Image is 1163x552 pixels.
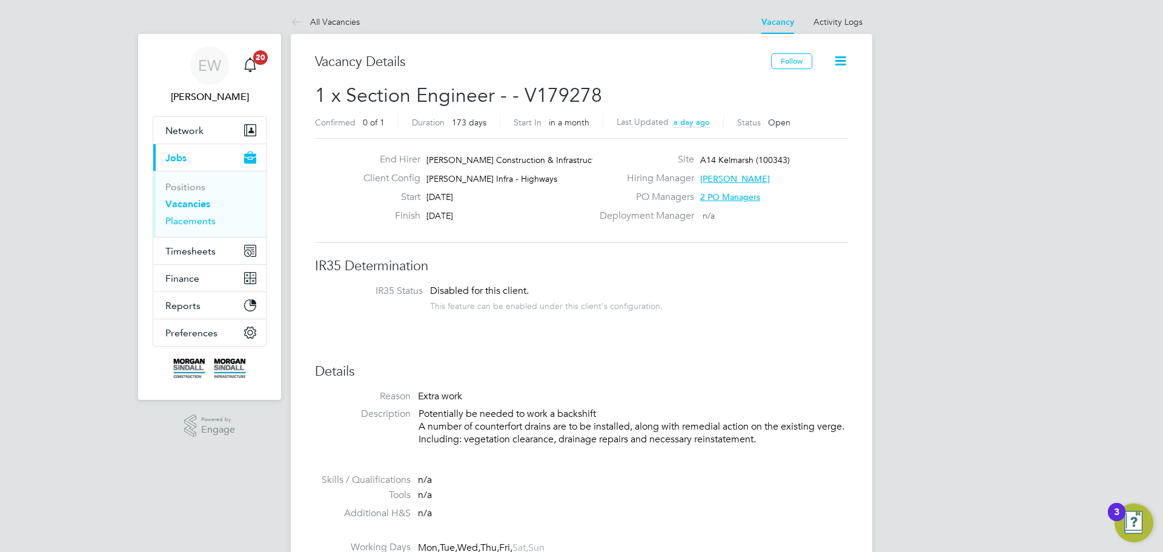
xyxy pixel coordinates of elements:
[354,191,420,204] label: Start
[354,210,420,222] label: Finish
[426,210,453,221] span: [DATE]
[418,507,432,519] span: n/a
[165,245,216,257] span: Timesheets
[201,414,235,425] span: Powered by
[700,191,760,202] span: 2 PO Managers
[761,17,794,27] a: Vacancy
[153,171,266,237] div: Jobs
[291,16,360,27] a: All Vacancies
[138,34,281,400] nav: Main navigation
[327,285,423,298] label: IR35 Status
[592,172,694,185] label: Hiring Manager
[354,153,420,166] label: End Hirer
[418,474,432,486] span: n/a
[703,210,715,221] span: n/a
[153,292,266,319] button: Reports
[153,46,267,104] a: EW[PERSON_NAME]
[315,258,848,275] h3: IR35 Determination
[153,265,266,291] button: Finance
[315,390,411,403] label: Reason
[165,300,200,311] span: Reports
[153,90,267,104] span: Emma Wells
[412,117,445,128] label: Duration
[813,16,863,27] a: Activity Logs
[315,408,411,421] label: Description
[315,84,602,107] span: 1 x Section Engineer - - V179278
[768,117,790,128] span: Open
[165,125,204,136] span: Network
[771,53,812,69] button: Follow
[165,152,187,164] span: Jobs
[153,117,266,144] button: Network
[426,155,603,165] span: [PERSON_NAME] Construction & Infrastruct…
[253,50,268,65] span: 20
[315,507,411,520] label: Additional H&S
[238,46,262,85] a: 20
[700,173,770,184] span: [PERSON_NAME]
[315,489,411,502] label: Tools
[153,238,266,264] button: Timesheets
[737,117,761,128] label: Status
[315,474,411,487] label: Skills / Qualifications
[430,285,529,297] span: Disabled for this client.
[430,298,663,311] div: This feature can be enabled under this client's configuration.
[418,489,432,501] span: n/a
[514,117,542,128] label: Start In
[315,53,771,71] h3: Vacancy Details
[173,359,246,378] img: morgansindall-logo-retina.png
[592,210,694,222] label: Deployment Manager
[363,117,385,128] span: 0 of 1
[592,191,694,204] label: PO Managers
[1114,512,1119,528] div: 3
[1115,504,1153,542] button: Open Resource Center, 3 new notifications
[153,359,267,378] a: Go to home page
[426,191,453,202] span: [DATE]
[700,155,790,165] span: A14 Kelmarsh (100343)
[165,198,210,210] a: Vacancies
[452,117,486,128] span: 173 days
[549,117,589,128] span: in a month
[426,173,557,184] span: [PERSON_NAME] Infra - Highways
[315,363,848,381] h3: Details
[419,408,848,445] p: Potentially be needed to work a backshift A number of counterfort drains are to be installed, alo...
[617,116,669,127] label: Last Updated
[315,117,356,128] label: Confirmed
[165,215,216,227] a: Placements
[165,273,199,284] span: Finance
[198,58,221,73] span: EW
[153,319,266,346] button: Preferences
[418,390,462,402] span: Extra work
[184,414,236,437] a: Powered byEngage
[201,425,235,435] span: Engage
[165,181,205,193] a: Positions
[153,144,266,171] button: Jobs
[354,172,420,185] label: Client Config
[592,153,694,166] label: Site
[674,117,710,127] span: a day ago
[165,327,217,339] span: Preferences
